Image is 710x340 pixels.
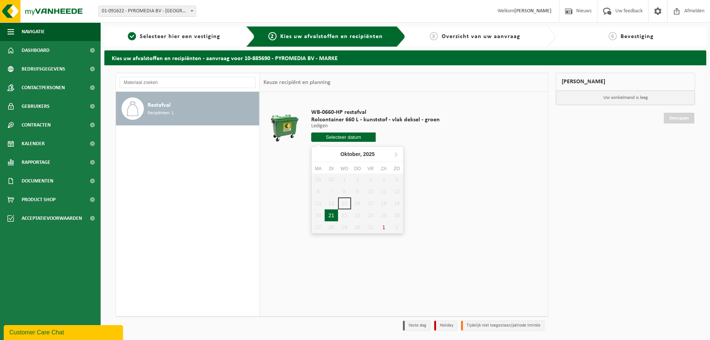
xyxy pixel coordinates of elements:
div: 21 [325,209,338,221]
span: Dashboard [22,41,50,60]
h2: Kies uw afvalstoffen en recipiënten - aanvraag voor 10-885690 - PYROMEDIA BV - MARKE [104,50,706,65]
span: Kies uw afvalstoffen en recipiënten [280,34,383,40]
span: Acceptatievoorwaarden [22,209,82,228]
li: Vaste dag [403,321,430,331]
span: 01-091622 - PYROMEDIA BV - KORTRIJK [98,6,196,17]
span: Selecteer hier een vestiging [140,34,220,40]
span: Overzicht van uw aanvraag [442,34,520,40]
span: Bedrijfsgegevens [22,60,65,78]
span: Rolcontainer 660 L - kunststof - vlak deksel - groen [311,116,440,124]
p: Ledigen [311,124,440,129]
div: Keuze recipiënt en planning [260,73,334,92]
span: Gebruikers [22,97,50,116]
span: Recipiënten: 1 [148,110,174,117]
strong: [PERSON_NAME] [514,8,552,14]
li: Tijdelijk niet toegestaan/période limitée [461,321,545,331]
li: Holiday [434,321,457,331]
input: Selecteer datum [311,132,376,142]
span: Rapportage [22,153,50,172]
button: Restafval Recipiënten: 1 [116,92,259,125]
div: ma [312,165,325,172]
span: Restafval [148,101,171,110]
a: 1Selecteer hier een vestiging [108,32,240,41]
span: 2 [268,32,277,40]
div: di [325,165,338,172]
p: Uw winkelmand is leeg [556,91,695,105]
span: WB-0660-HP restafval [311,109,440,116]
i: 2025 [363,152,375,157]
span: Kalender [22,134,45,153]
span: Navigatie [22,22,45,41]
div: za [377,165,390,172]
span: 4 [609,32,617,40]
iframe: chat widget [4,324,124,340]
span: 3 [430,32,438,40]
div: wo [338,165,351,172]
span: Documenten [22,172,53,190]
div: [PERSON_NAME] [556,73,695,91]
div: Oktober, [337,148,378,160]
a: Doorgaan [664,113,694,124]
span: Bevestiging [621,34,654,40]
span: 01-091622 - PYROMEDIA BV - KORTRIJK [99,6,196,16]
span: Product Shop [22,190,56,209]
span: Contactpersonen [22,78,65,97]
div: zo [390,165,403,172]
input: Materiaal zoeken [120,77,256,88]
div: do [351,165,364,172]
span: 1 [128,32,136,40]
span: Contracten [22,116,51,134]
div: vr [364,165,377,172]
